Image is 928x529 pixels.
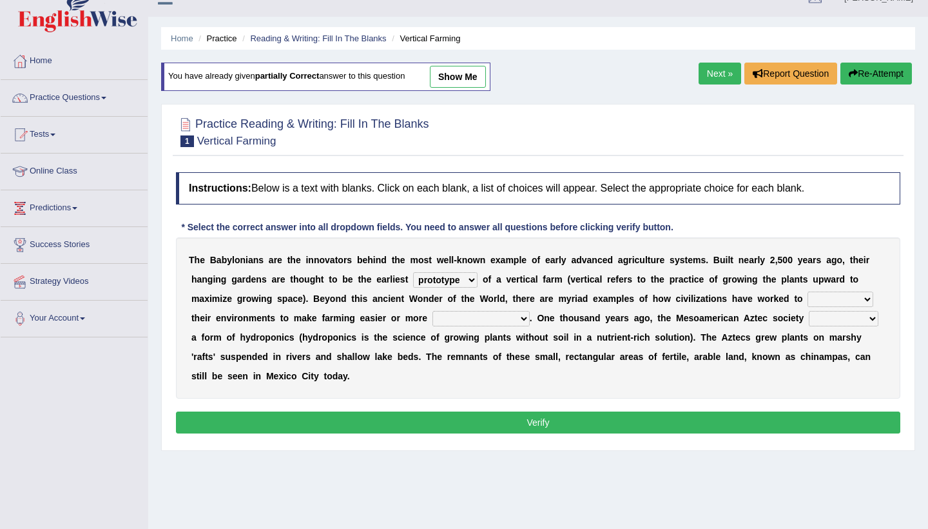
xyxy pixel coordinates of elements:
b: m [212,294,220,304]
b: l [449,255,451,265]
b: e [251,274,256,284]
b: s [347,255,352,265]
a: Reading & Writing: Fill In The Blanks [250,34,386,43]
b: s [423,255,429,265]
b: s [803,274,808,284]
b: a [789,274,795,284]
b: m [505,255,513,265]
b: o [418,294,423,304]
b: l [390,274,392,284]
b: r [628,255,632,265]
b: e [320,294,325,304]
b: e [376,274,382,284]
b: v [506,274,511,284]
b: e [391,294,396,304]
b: m [554,274,562,284]
b: n [480,255,486,265]
b: t [648,255,651,265]
b: a [199,294,204,304]
b: h [293,274,299,284]
b: g [722,274,728,284]
b: n [423,294,429,304]
b: b [357,255,363,265]
b: i [523,274,525,284]
b: 0 [782,255,788,265]
b: e [362,255,367,265]
b: g [208,274,213,284]
b: r [675,274,678,284]
b: l [519,255,521,265]
b: u [304,274,310,284]
b: - [454,255,457,265]
b: z [222,294,227,304]
b: i [726,255,728,265]
b: 0 [788,255,793,265]
b: t [290,274,293,284]
b: y [760,255,765,265]
button: Report Question [744,63,837,85]
b: d [246,274,251,284]
b: a [587,255,592,265]
b: r [242,274,246,284]
b: t [688,274,691,284]
b: r [387,274,390,284]
b: g [831,255,837,265]
a: Success Stories [1,227,148,259]
b: t [800,274,803,284]
b: a [372,294,378,304]
b: e [227,294,232,304]
b: , [842,255,845,265]
b: o [332,274,338,284]
b: e [744,255,749,265]
b: e [619,274,624,284]
b: n [795,274,800,284]
a: Online Class [1,154,148,186]
b: x [204,294,209,304]
b: e [699,274,704,284]
b: e [803,255,808,265]
b: h [315,274,321,284]
b: i [744,274,747,284]
b: g [623,255,629,265]
b: r [274,255,277,265]
b: e [296,255,301,265]
b: i [388,294,391,304]
b: w [251,294,258,304]
b: . [305,294,308,304]
b: r [656,255,659,265]
b: t [584,274,587,284]
b: k [457,255,462,265]
b: a [217,255,222,265]
b: o [640,274,646,284]
a: Home [171,34,193,43]
b: y [227,255,232,265]
b: o [319,255,325,265]
b: 2 [770,255,775,265]
b: o [235,255,240,265]
b: h [766,274,771,284]
b: c [683,274,688,284]
b: i [392,274,395,284]
b: W [409,294,418,304]
b: s [262,274,267,284]
b: n [462,255,468,265]
b: a [679,274,684,284]
b: d [429,294,434,304]
b: r [754,255,757,265]
b: e [200,255,205,265]
b: l [559,255,561,265]
b: e [400,255,405,265]
b: n [739,255,744,265]
b: c [525,274,530,284]
b: s [701,255,706,265]
b: h [853,255,858,265]
b: r [836,274,839,284]
b: o [483,274,488,284]
b: r [343,255,347,265]
b: t [850,255,853,265]
b: w [824,274,831,284]
button: Re-Attempt [840,63,912,85]
b: a [530,274,536,284]
b: f [615,274,619,284]
b: o [338,255,343,265]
